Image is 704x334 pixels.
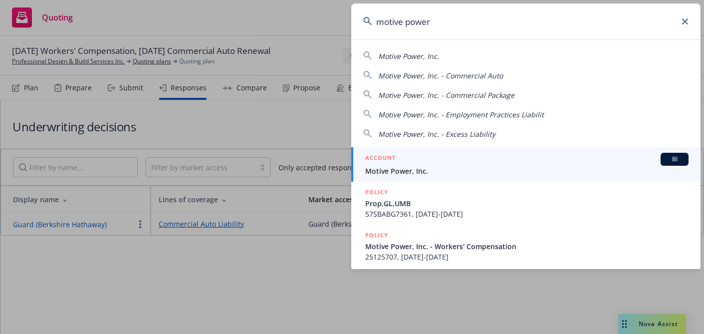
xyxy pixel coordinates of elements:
[365,198,689,209] span: Prop,GL,UMB
[365,187,388,197] h5: POLICY
[365,252,689,262] span: 25125707, [DATE]-[DATE]
[365,241,689,252] span: Motive Power, Inc. - Workers' Compensation
[378,110,544,119] span: Motive Power, Inc. - Employment Practices Liabilit
[351,225,701,268] a: POLICYMotive Power, Inc. - Workers' Compensation25125707, [DATE]-[DATE]
[351,3,701,39] input: Search...
[365,230,388,240] h5: POLICY
[365,153,396,165] h5: ACCOUNT
[351,147,701,182] a: ACCOUNTBIMotive Power, Inc.
[378,129,495,139] span: Motive Power, Inc. - Excess Liability
[378,51,439,61] span: Motive Power, Inc.
[365,209,689,219] span: 57SBABG7361, [DATE]-[DATE]
[378,90,514,100] span: Motive Power, Inc. - Commercial Package
[351,182,701,225] a: POLICYProp,GL,UMB57SBABG7361, [DATE]-[DATE]
[665,155,685,164] span: BI
[365,166,689,176] span: Motive Power, Inc.
[378,71,503,80] span: Motive Power, Inc. - Commercial Auto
